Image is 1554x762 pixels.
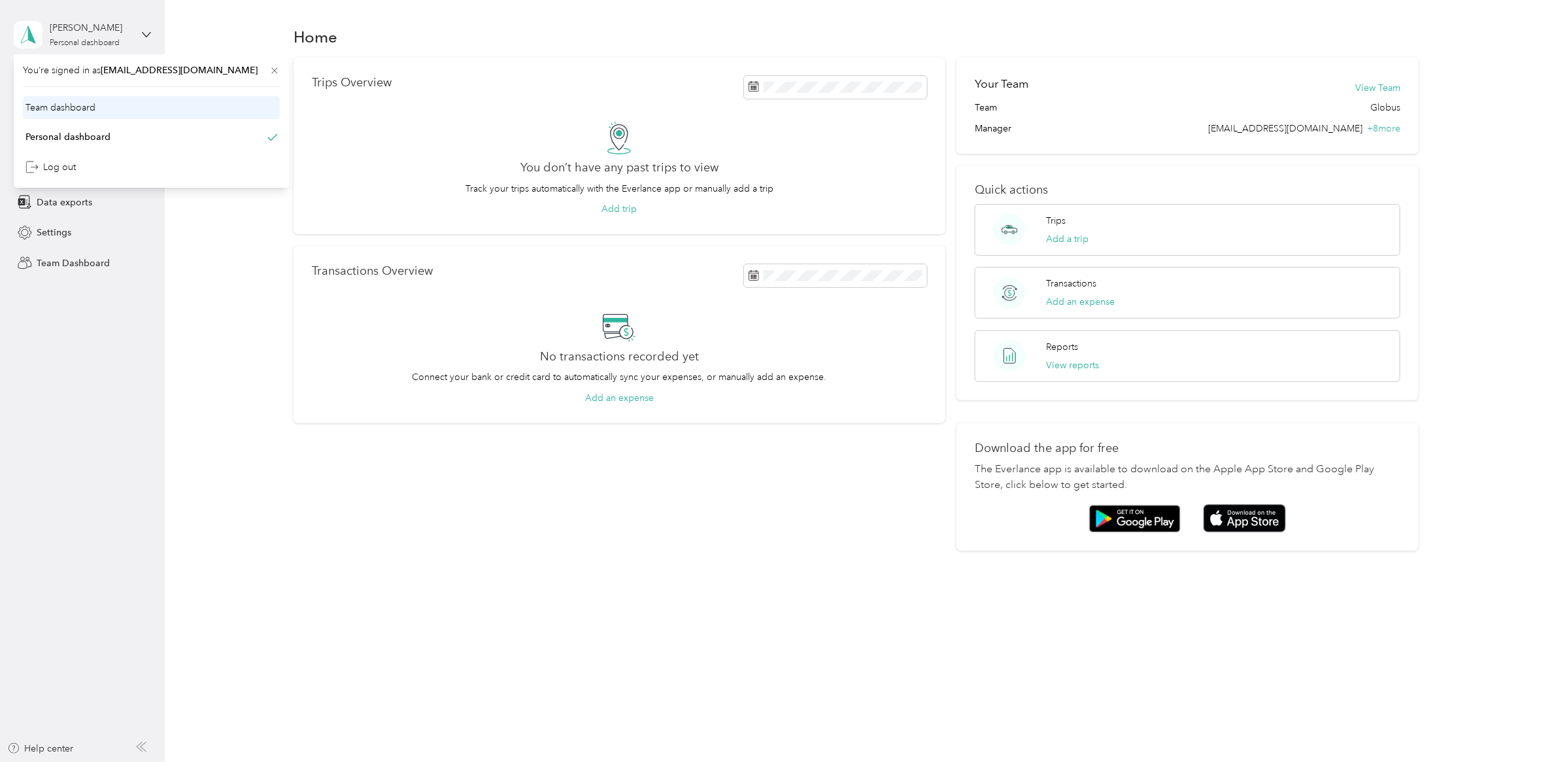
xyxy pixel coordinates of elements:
p: Transactions [1047,277,1097,290]
p: Reports [1047,340,1079,354]
span: Manager [975,122,1011,135]
span: [EMAIL_ADDRESS][DOMAIN_NAME] [1208,123,1362,134]
button: Add a trip [1047,232,1089,246]
p: Quick actions [975,183,1400,197]
div: Personal dashboard [50,39,120,47]
p: Connect your bank or credit card to automatically sync your expenses, or manually add an expense. [412,370,826,384]
h1: Home [294,30,337,44]
span: Data exports [37,196,92,209]
div: Personal dashboard [25,130,110,144]
div: Team dashboard [25,101,95,114]
h2: No transactions recorded yet [540,350,699,364]
div: [PERSON_NAME] [50,21,131,35]
button: View reports [1047,358,1100,372]
div: Log out [25,160,76,174]
span: Settings [37,226,71,239]
h2: You don’t have any past trips to view [520,161,718,175]
h2: Your Team [975,76,1028,92]
button: Help center [7,742,74,755]
p: Trips [1047,214,1066,228]
button: Add an expense [585,391,654,405]
span: + 8 more [1367,123,1400,134]
p: Download the app for free [975,442,1400,455]
button: Add trip [601,202,637,216]
button: View Team [1355,81,1400,95]
span: Globus [1370,101,1400,114]
img: Google play [1089,505,1181,532]
span: You’re signed in as [23,63,280,77]
p: Track your trips automatically with the Everlance app or manually add a trip [465,182,773,196]
p: The Everlance app is available to download on the Apple App Store and Google Play Store, click be... [975,462,1400,493]
button: Add an expense [1047,295,1115,309]
span: [EMAIL_ADDRESS][DOMAIN_NAME] [101,65,258,76]
p: Trips Overview [312,76,392,90]
span: Team [975,101,997,114]
img: App store [1204,504,1286,532]
iframe: Everlance-gr Chat Button Frame [1481,689,1554,762]
span: Team Dashboard [37,256,110,270]
p: Transactions Overview [312,264,433,278]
